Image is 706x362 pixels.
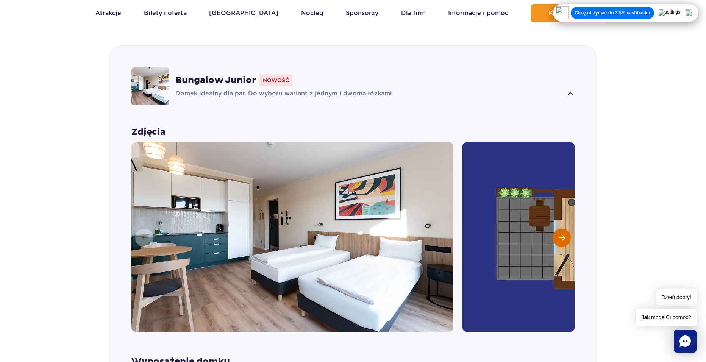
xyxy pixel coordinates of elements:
a: Informacje i pomoc [448,4,508,22]
strong: Zdjęcia [131,126,575,138]
span: Jak mogę Ci pomóc? [636,309,697,326]
a: Nocleg [301,4,323,22]
button: Kup teraz [531,4,611,22]
a: [GEOGRAPHIC_DATA] [209,4,278,22]
a: Bilety i oferta [144,4,187,22]
div: Chat [674,330,697,353]
button: Następny slajd [553,229,571,247]
span: Nowość [259,74,292,86]
a: Atrakcje [95,4,121,22]
strong: Bungalow Junior [175,75,256,86]
span: Dzień dobry! [656,289,697,306]
a: Dla firm [401,4,426,22]
p: Domek idealny dla par. Do wyboru wariant z jednym i dwoma łóżkami. [175,89,563,98]
span: Kup teraz [549,10,579,17]
a: Sponsorzy [346,4,378,22]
